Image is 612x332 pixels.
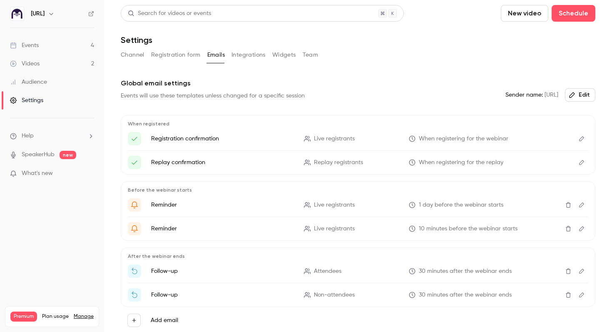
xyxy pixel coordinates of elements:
p: Registration confirmation [151,135,294,143]
div: Settings [10,96,43,105]
span: When registering for the replay [419,158,503,167]
li: Ed.ai 🐧 | {{ event_name }} démarre dans quelque instants ! [128,222,588,235]
div: Events will use these templates unless changed for a specific session [121,92,305,100]
button: New video [501,5,548,22]
li: Ed.ai 🐧 | Prêt(e) pour '{{ event_name }}' demain ? [128,198,588,212]
button: Delete [562,222,575,235]
div: Search for videos or events [128,9,211,18]
button: Edit [575,288,588,302]
div: Events [10,41,39,50]
button: Edit [575,156,588,169]
p: Follow-up [151,267,294,275]
button: Schedule [552,5,595,22]
a: SpeakerHub [22,150,55,159]
p: Reminder [151,225,294,233]
label: Add email [151,316,178,325]
button: Widgets [272,48,296,62]
h6: [URL] [31,10,45,18]
span: Live registrants [314,135,355,143]
span: Live registrants [314,225,355,233]
li: Ed.ai 🐧 | {{ event_name }}, merci de votre participation [128,265,588,278]
span: When registering for the webinar [419,135,508,143]
span: Help [22,132,34,140]
span: 30 minutes after the webinar ends [419,267,512,276]
button: Edit [575,222,588,235]
span: 1 day before the webinar starts [419,201,503,210]
button: Delete [562,198,575,212]
p: Before the webinar starts [128,187,588,193]
button: Channel [121,48,144,62]
span: Live registrants [314,201,355,210]
li: Ed.ai 🐧 | Votre lien d’accès personnel au replay {{ event_name }}! [128,156,588,169]
li: help-dropdown-opener [10,132,94,140]
li: Ed.ai 🐧 | Voici votre lien d’accès personnel pour&nbsp;{{ event_name }}! [128,132,588,145]
div: Videos [10,60,40,68]
button: Edit [575,198,588,212]
p: Reminder [151,201,294,209]
span: new [60,151,76,159]
button: Edit [575,132,588,145]
button: Integrations [231,48,266,62]
p: When registered [128,120,588,127]
span: Premium [10,312,37,322]
button: Registration form [151,48,201,62]
em: Sender name: [505,92,543,98]
span: What's new [22,169,53,178]
p: Replay confirmation [151,158,294,167]
p: After the webinar ends [128,253,588,260]
span: 30 minutes after the webinar ends [419,291,512,300]
button: Delete [562,288,575,302]
button: Emails [207,48,225,62]
li: Ed.ai 🐧 | {{ event_name }}, accès au replay [128,288,588,302]
span: Plan usage [42,313,69,320]
button: Team [303,48,318,62]
span: Replay registrants [314,158,363,167]
span: [URL] [505,91,558,100]
a: Manage [74,313,94,320]
img: Ed.ai [10,7,24,20]
div: Audience [10,78,47,86]
button: Edit [565,88,595,102]
button: Edit [575,265,588,278]
span: Attendees [314,267,341,276]
h1: Settings [121,35,152,45]
p: Global email settings [121,78,595,88]
p: Follow-up [151,291,294,299]
span: 10 minutes before the webinar starts [419,225,517,233]
span: Non-attendees [314,291,355,300]
button: Delete [562,265,575,278]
